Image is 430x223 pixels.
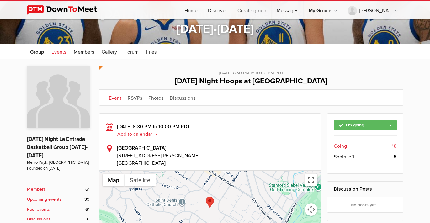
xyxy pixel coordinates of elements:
a: Members 61 [27,186,90,193]
a: Create group [232,1,271,19]
span: Files [146,49,157,55]
a: [DATE] Night La Entrada Basketball Group [DATE]-[DATE] [101,7,330,36]
b: 10 [392,142,397,150]
span: Spots left [334,153,354,161]
b: 5 [394,153,397,161]
span: 61 [85,206,90,213]
a: Events [48,44,69,59]
a: Event [106,90,125,105]
b: Discussions [27,216,50,223]
a: Discussions 0 [27,216,90,223]
b: [GEOGRAPHIC_DATA] [117,145,166,151]
span: Members [74,49,94,55]
a: [DATE] Night La Entrada Basketball Group [DATE]-[DATE] [27,136,88,159]
a: Discover [203,1,232,19]
b: Past events [27,206,50,213]
span: [STREET_ADDRESS][PERSON_NAME] [117,152,315,159]
img: DownToMeet [27,5,107,15]
a: Discussions [167,90,199,105]
a: Home [179,1,203,19]
span: [DATE] Night Hoops at [GEOGRAPHIC_DATA] [175,77,327,86]
span: 39 [84,196,90,203]
b: Upcoming events [27,196,61,203]
a: Forum [121,44,142,59]
span: Forum [125,49,139,55]
a: Members [71,44,97,59]
a: RSVPs [125,90,145,105]
span: Group [30,49,44,55]
span: Going [334,142,347,150]
div: [DATE] 8:30 PM to 10:00 PM PDT [106,66,397,77]
a: [PERSON_NAME][DATE] [342,1,403,19]
span: 0 [87,216,90,223]
a: Files [143,44,160,59]
a: Photos [145,90,167,105]
a: I'm going [334,120,397,130]
button: Show satellite imagery [125,174,156,186]
a: Upcoming events 39 [27,196,90,203]
div: No posts yet... [327,197,403,212]
span: Gallery [102,49,117,55]
a: Gallery [98,44,120,59]
span: Menlo Payk, [GEOGRAPHIC_DATA] [27,160,90,166]
button: Show street map [103,174,125,186]
a: Messages [272,1,303,19]
b: Members [27,186,46,193]
span: Founded on [DATE] [27,166,90,172]
button: Add to calendar [117,131,162,137]
a: Discussion Posts [334,186,372,192]
span: Events [51,49,66,55]
span: [GEOGRAPHIC_DATA] [117,160,166,166]
button: Toggle fullscreen view [305,174,317,186]
span: 61 [85,186,90,193]
a: Past events 61 [27,206,90,213]
img: Thursday Night La Entrada Basketball Group 2025-2026 [27,66,90,128]
a: Group [27,44,47,59]
div: [DATE] 8:30 PM to 10:00 PM PDT [106,123,315,138]
a: My Groups [304,1,342,19]
button: Map camera controls [305,203,317,216]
